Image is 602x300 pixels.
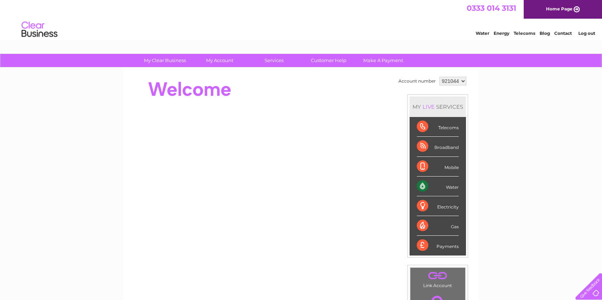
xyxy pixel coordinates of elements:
a: Energy [494,31,509,36]
img: logo.png [21,19,58,41]
div: Payments [417,236,459,255]
a: Customer Help [299,54,358,67]
a: Log out [578,31,595,36]
div: Broadband [417,137,459,156]
div: MY SERVICES [410,97,466,117]
a: Services [244,54,304,67]
a: 0333 014 3131 [467,4,516,13]
td: Link Account [410,267,466,290]
a: My Clear Business [135,54,195,67]
div: Clear Business is a trading name of Verastar Limited (registered in [GEOGRAPHIC_DATA] No. 3667643... [132,4,471,35]
a: Water [476,31,489,36]
a: . [412,269,463,282]
div: Water [417,177,459,196]
div: Gas [417,216,459,236]
div: Telecoms [417,117,459,137]
div: Electricity [417,196,459,216]
a: Contact [554,31,572,36]
a: My Account [190,54,249,67]
a: Telecoms [514,31,535,36]
td: Account number [397,75,438,87]
a: Make A Payment [354,54,413,67]
a: Blog [540,31,550,36]
div: Mobile [417,157,459,177]
div: LIVE [421,103,436,110]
